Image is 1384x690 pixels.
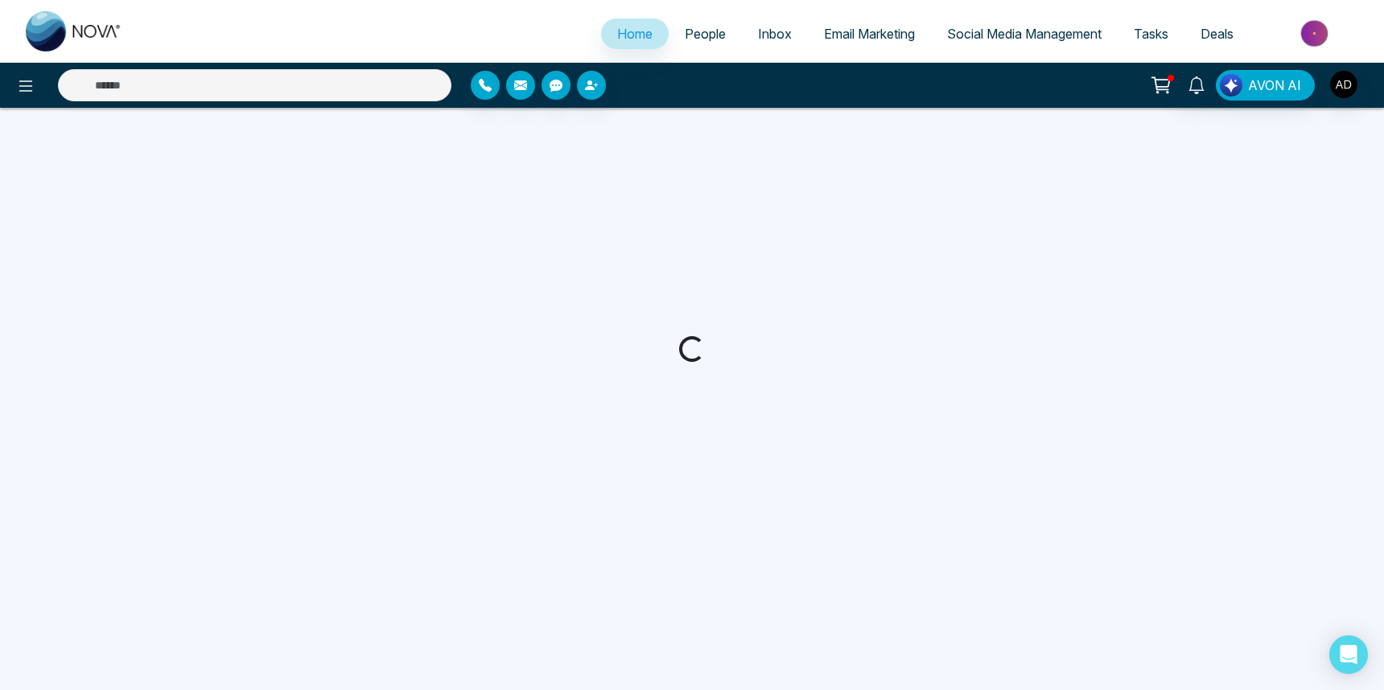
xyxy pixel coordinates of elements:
span: Tasks [1134,26,1168,42]
a: Inbox [742,18,808,49]
a: People [669,18,742,49]
span: Email Marketing [824,26,915,42]
img: Market-place.gif [1258,15,1374,51]
span: Home [617,26,653,42]
a: Home [601,18,669,49]
div: Open Intercom Messenger [1329,635,1368,674]
button: AVON AI [1216,70,1315,101]
a: Tasks [1118,18,1184,49]
img: Nova CRM Logo [26,11,122,51]
a: Email Marketing [808,18,931,49]
span: Deals [1201,26,1234,42]
img: User Avatar [1330,71,1357,98]
img: Lead Flow [1220,74,1242,97]
a: Social Media Management [931,18,1118,49]
span: Social Media Management [947,26,1102,42]
span: People [685,26,726,42]
span: Inbox [758,26,792,42]
a: Deals [1184,18,1250,49]
span: AVON AI [1248,76,1301,95]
